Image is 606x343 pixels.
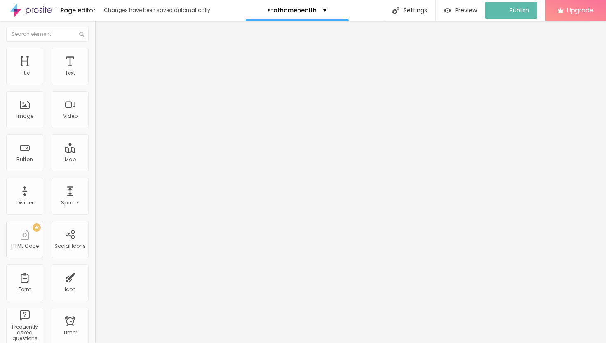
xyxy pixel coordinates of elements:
[567,7,594,14] span: Upgrade
[444,7,451,14] img: view-1.svg
[65,70,75,76] div: Text
[11,243,39,249] div: HTML Code
[16,113,33,119] div: Image
[63,113,78,119] div: Video
[6,27,89,42] input: Search element
[54,243,86,249] div: Social Icons
[436,2,485,19] button: Preview
[455,7,477,14] span: Preview
[104,8,210,13] div: Changes have been saved automatically
[95,21,606,343] iframe: Editor
[510,7,529,14] span: Publish
[16,200,33,206] div: Divider
[65,287,76,292] div: Icon
[20,70,30,76] div: Title
[79,32,84,37] img: Icone
[65,157,76,162] div: Map
[268,7,317,13] p: stathomehealth
[392,7,399,14] img: Icone
[485,2,537,19] button: Publish
[61,200,79,206] div: Spacer
[16,157,33,162] div: Button
[63,330,77,336] div: Timer
[8,324,41,342] div: Frequently asked questions
[19,287,31,292] div: Form
[56,7,96,13] div: Page editor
